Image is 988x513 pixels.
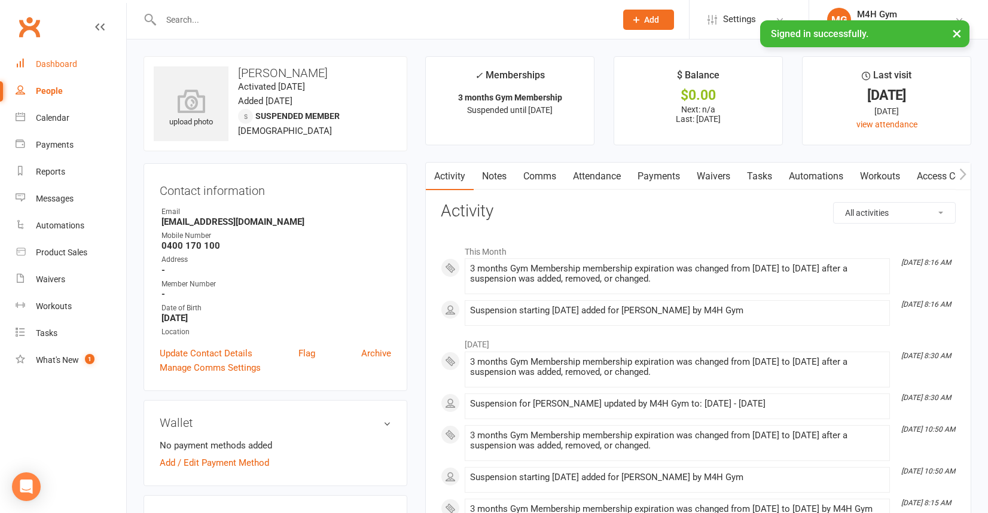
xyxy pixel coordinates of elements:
div: Suspension starting [DATE] added for [PERSON_NAME] by M4H Gym [470,472,885,483]
input: Search... [157,11,608,28]
a: Automations [16,212,126,239]
span: [DEMOGRAPHIC_DATA] [238,126,332,136]
button: Add [623,10,674,30]
a: Reports [16,158,126,185]
span: Suspended member [255,111,340,121]
a: Activity [426,163,474,190]
a: Automations [780,163,852,190]
a: Flag [298,346,315,361]
i: [DATE] 10:50 AM [901,467,955,475]
div: M4H Gym [857,9,929,20]
i: [DATE] 8:16 AM [901,300,951,309]
div: Messages [36,194,74,203]
p: Next: n/a Last: [DATE] [625,105,772,124]
i: [DATE] 8:30 AM [901,352,951,360]
div: Date of Birth [161,303,391,314]
button: × [946,20,968,46]
a: Tasks [739,163,780,190]
a: Workouts [16,293,126,320]
div: Waivers [36,274,65,284]
div: [DATE] [813,105,960,118]
a: view attendance [856,120,917,129]
a: Waivers [16,266,126,293]
div: 3 months Gym Membership membership expiration was changed from [DATE] to [DATE] after a suspensio... [470,264,885,284]
div: Workouts [36,301,72,311]
a: What's New1 [16,347,126,374]
div: Suspension starting [DATE] added for [PERSON_NAME] by M4H Gym [470,306,885,316]
div: 3 months Gym Membership membership expiration was changed from [DATE] to [DATE] after a suspensio... [470,357,885,377]
li: [DATE] [441,332,956,351]
span: 1 [85,354,94,364]
a: Tasks [16,320,126,347]
a: Attendance [565,163,629,190]
span: Add [644,15,659,25]
a: Manage Comms Settings [160,361,261,375]
i: [DATE] 10:50 AM [901,425,955,433]
a: Dashboard [16,51,126,78]
div: [DATE] [813,89,960,102]
div: Memberships [475,68,545,90]
strong: [EMAIL_ADDRESS][DOMAIN_NAME] [161,216,391,227]
a: Archive [361,346,391,361]
i: [DATE] 8:15 AM [901,499,951,507]
a: Update Contact Details [160,346,252,361]
a: Comms [515,163,565,190]
div: Email [161,206,391,218]
div: upload photo [154,89,228,129]
h3: Wallet [160,416,391,429]
a: Waivers [688,163,739,190]
time: Added [DATE] [238,96,292,106]
div: Suspension for [PERSON_NAME] updated by M4H Gym to: [DATE] - [DATE] [470,399,885,409]
strong: 0400 170 100 [161,240,391,251]
div: Calendar [36,113,69,123]
div: Product Sales [36,248,87,257]
strong: [DATE] [161,313,391,323]
a: Product Sales [16,239,126,266]
div: $0.00 [625,89,772,102]
a: People [16,78,126,105]
span: Settings [723,6,756,33]
a: Messages [16,185,126,212]
div: Movement 4 Health [857,20,929,30]
a: Payments [16,132,126,158]
div: Location [161,326,391,338]
i: ✓ [475,70,483,81]
a: Calendar [16,105,126,132]
h3: Contact information [160,179,391,197]
div: What's New [36,355,79,365]
li: This Month [441,239,956,258]
time: Activated [DATE] [238,81,305,92]
div: Last visit [862,68,911,89]
strong: 3 months Gym Membership [458,93,562,102]
div: Payments [36,140,74,149]
div: MG [827,8,851,32]
li: No payment methods added [160,438,391,453]
div: Dashboard [36,59,77,69]
a: Access Control [908,163,988,190]
a: Clubworx [14,12,44,42]
div: People [36,86,63,96]
div: Address [161,254,391,265]
a: Workouts [852,163,908,190]
div: Member Number [161,279,391,290]
strong: - [161,289,391,300]
a: Add / Edit Payment Method [160,456,269,470]
div: Mobile Number [161,230,391,242]
div: Reports [36,167,65,176]
div: Automations [36,221,84,230]
a: Notes [474,163,515,190]
strong: - [161,265,391,276]
i: [DATE] 8:30 AM [901,393,951,402]
span: Signed in successfully. [771,28,868,39]
h3: Activity [441,202,956,221]
i: [DATE] 8:16 AM [901,258,951,267]
div: 3 months Gym Membership membership expiration was changed from [DATE] to [DATE] after a suspensio... [470,430,885,451]
a: Payments [629,163,688,190]
div: $ Balance [677,68,719,89]
h3: [PERSON_NAME] [154,66,397,80]
div: Tasks [36,328,57,338]
div: Open Intercom Messenger [12,472,41,501]
span: Suspended until [DATE] [467,105,553,115]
